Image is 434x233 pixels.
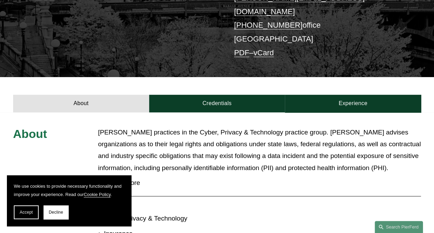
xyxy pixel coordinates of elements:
[104,213,217,224] p: Cyber, Privacy & Technology
[234,21,302,29] a: [PHONE_NUMBER]
[44,205,68,219] button: Decline
[98,127,421,174] p: [PERSON_NAME] practices in the Cyber, Privacy & Technology practice group. [PERSON_NAME] advises ...
[375,221,423,233] a: Search this site
[98,174,421,192] button: Read More
[103,179,421,187] span: Read More
[253,48,274,57] a: vCard
[14,205,39,219] button: Accept
[7,175,131,226] section: Cookie banner
[14,182,124,198] p: We use cookies to provide necessary functionality and improve your experience. Read our .
[13,127,47,140] span: About
[13,95,149,112] a: About
[49,210,63,215] span: Decline
[149,95,285,112] a: Credentials
[234,48,249,57] a: PDF
[84,192,111,197] a: Cookie Policy
[20,210,33,215] span: Accept
[285,95,421,112] a: Experience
